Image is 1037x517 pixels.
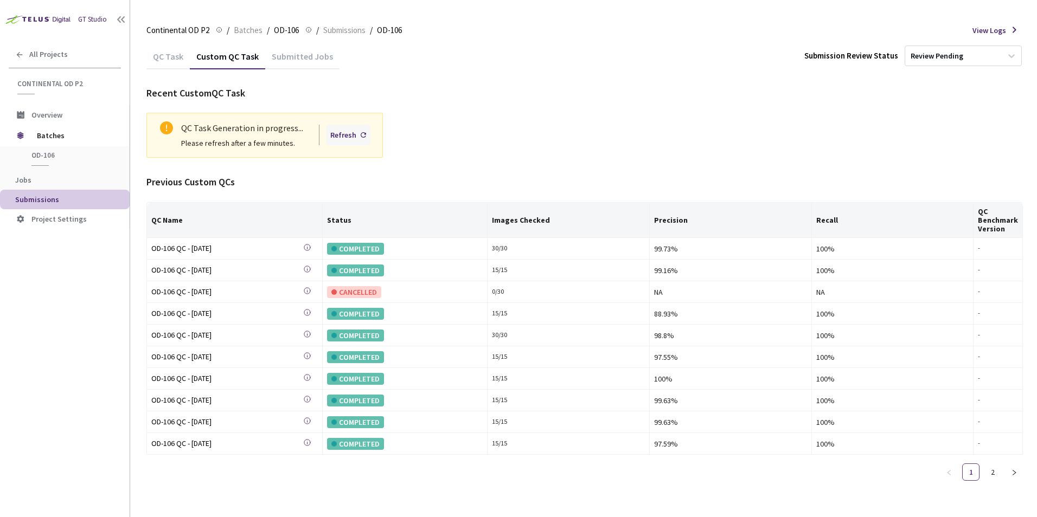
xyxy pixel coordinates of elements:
[151,307,303,320] a: OD-106 QC - [DATE]
[327,395,384,406] div: COMPLETED
[151,329,303,341] div: OD-106 QC - [DATE]
[978,330,1018,340] div: -
[147,203,323,238] th: QC Name
[978,373,1018,384] div: -
[978,395,1018,405] div: -
[151,372,303,385] a: OD-106 QC - [DATE]
[984,463,1001,481] li: 2
[327,438,384,450] div: COMPLETED
[234,24,263,37] span: Batches
[151,437,303,449] div: OD-106 QC - [DATE]
[492,287,645,297] div: 0 / 30
[654,373,808,385] div: 100%
[492,330,645,340] div: 30 / 30
[151,416,303,428] a: OD-106 QC - [DATE]
[327,264,384,276] div: COMPLETED
[15,195,59,204] span: Submissions
[327,373,384,385] div: COMPLETED
[1011,469,1017,476] span: right
[492,438,645,449] div: 15 / 15
[151,394,303,406] a: OD-106 QC - [DATE]
[1006,463,1023,481] button: right
[151,264,303,276] div: OD-106 QC - [DATE]
[492,352,645,362] div: 15 / 15
[962,463,980,481] li: 1
[146,24,209,37] span: Continental OD P2
[265,51,340,69] div: Submitted Jobs
[492,417,645,427] div: 15 / 15
[654,395,808,406] div: 99.63%
[146,175,1023,189] div: Previous Custom QCs
[978,308,1018,319] div: -
[151,329,303,341] a: OD-106 QC - [DATE]
[190,51,265,69] div: Custom QC Task
[227,24,229,37] li: /
[804,50,898,61] div: Submission Review Status
[812,203,974,238] th: Recall
[232,24,265,36] a: Batches
[492,395,645,405] div: 15 / 15
[151,242,303,254] div: OD-106 QC - [DATE]
[377,24,402,37] span: OD-106
[31,151,112,160] span: OD-106
[492,308,645,319] div: 15 / 15
[146,51,190,69] div: QC Task
[327,416,384,428] div: COMPLETED
[146,86,1023,100] div: Recent Custom QC Task
[78,15,107,25] div: GT Studio
[323,203,488,238] th: Status
[151,394,303,406] div: OD-106 QC - [DATE]
[492,265,645,275] div: 15 / 15
[17,79,114,88] span: Continental OD P2
[816,308,969,320] div: 100%
[816,373,969,385] div: 100%
[316,24,319,37] li: /
[151,351,303,363] a: OD-106 QC - [DATE]
[940,463,958,481] li: Previous Page
[654,286,808,298] div: NA
[37,125,111,146] span: Batches
[984,464,1001,480] a: 2
[654,438,808,450] div: 97.59%
[31,214,87,224] span: Project Settings
[978,243,1018,254] div: -
[327,351,384,363] div: COMPLETED
[816,416,969,428] div: 100%
[151,372,303,384] div: OD-106 QC - [DATE]
[151,264,303,276] a: OD-106 QC - [DATE]
[940,463,958,481] button: left
[370,24,373,37] li: /
[181,121,374,135] div: QC Task Generation in progress...
[816,351,969,363] div: 100%
[978,265,1018,275] div: -
[181,137,374,149] div: Please refresh after a few minutes.
[330,129,356,141] div: Refresh
[816,329,969,341] div: 100%
[946,469,952,476] span: left
[978,287,1018,297] div: -
[654,243,808,255] div: 99.73%
[151,286,303,298] div: OD-106 QC - [DATE]
[911,51,963,61] div: Review Pending
[321,24,368,36] a: Submissions
[151,307,303,319] div: OD-106 QC - [DATE]
[978,438,1018,449] div: -
[978,352,1018,362] div: -
[267,24,270,37] li: /
[492,373,645,384] div: 15 / 15
[160,121,173,134] span: exclamation-circle
[1006,463,1023,481] li: Next Page
[274,24,299,37] span: OD-106
[323,24,366,37] span: Submissions
[654,416,808,428] div: 99.63%
[15,175,31,185] span: Jobs
[974,203,1023,238] th: QC Benchmark Version
[654,351,808,363] div: 97.55%
[816,395,969,406] div: 100%
[327,308,384,320] div: COMPLETED
[963,464,979,480] a: 1
[816,286,969,298] div: NA
[816,243,969,255] div: 100%
[972,25,1006,36] span: View Logs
